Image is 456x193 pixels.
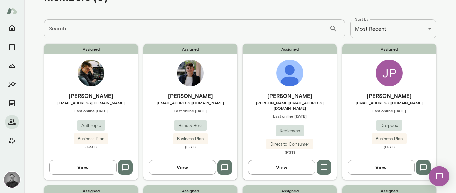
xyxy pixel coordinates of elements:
[342,100,436,105] span: [EMAIL_ADDRESS][DOMAIN_NAME]
[143,108,237,113] span: Last online [DATE]
[174,122,207,129] span: Hims & Hers
[78,60,104,86] img: Sam McAllister
[74,136,108,142] span: Business Plan
[44,108,138,113] span: Last online [DATE]
[143,92,237,100] h6: [PERSON_NAME]
[49,160,117,174] button: View
[4,172,20,188] img: Dane Howard
[143,44,237,54] span: Assigned
[44,92,138,100] h6: [PERSON_NAME]
[342,144,436,149] span: (CST)
[5,78,19,91] button: Insights
[5,59,19,72] button: Growth Plan
[5,40,19,54] button: Sessions
[243,44,337,54] span: Assigned
[350,19,436,38] div: Most Recent
[44,144,138,149] span: (GMT)
[243,149,337,155] span: (PST)
[5,115,19,129] button: Members
[372,136,407,142] span: Business Plan
[5,134,19,147] button: Client app
[77,122,105,129] span: Anthropic
[376,122,402,129] span: Dropbox
[177,60,204,86] img: Maxime Dubreucq
[149,160,216,174] button: View
[44,44,138,54] span: Assigned
[173,136,208,142] span: Business Plan
[348,160,415,174] button: View
[276,60,303,86] img: Clark Dinnison
[266,141,313,148] span: Direct to Consumer
[143,144,237,149] span: (CST)
[376,60,403,86] div: JP
[342,44,436,54] span: Assigned
[5,96,19,110] button: Documents
[248,160,315,174] button: View
[243,100,337,111] span: [PERSON_NAME][EMAIL_ADDRESS][DOMAIN_NAME]
[44,100,138,105] span: [EMAIL_ADDRESS][DOMAIN_NAME]
[7,4,17,17] img: Mento
[5,21,19,35] button: Home
[355,16,369,22] label: Sort by
[342,108,436,113] span: Last online [DATE]
[243,92,337,100] h6: [PERSON_NAME]
[243,113,337,119] span: Last online [DATE]
[143,100,237,105] span: [EMAIL_ADDRESS][DOMAIN_NAME]
[276,128,304,134] span: Replenysh
[342,92,436,100] h6: [PERSON_NAME]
